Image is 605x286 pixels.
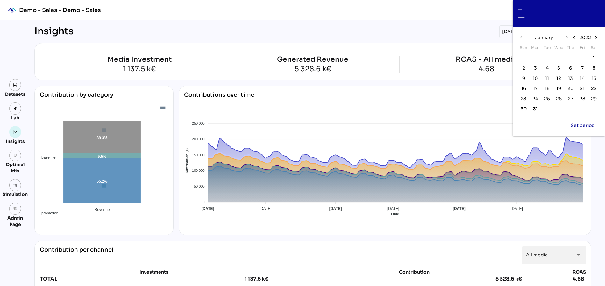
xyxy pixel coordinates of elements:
[554,73,564,83] button: 12
[533,105,538,112] span: 31
[519,94,528,103] button: 23
[40,275,245,283] div: TOTAL
[544,95,550,102] span: 25
[546,65,549,72] span: 4
[530,43,540,52] div: Mon
[13,206,18,211] i: admin_panel_settings
[203,200,205,204] tspan: 0
[573,275,586,283] div: 4.68
[521,95,526,102] span: 23
[185,148,189,175] text: Contribution (€)
[3,215,28,227] div: Admin Page
[578,43,587,52] div: Fri
[566,63,575,73] button: 6
[530,94,540,103] button: 24
[495,275,522,283] div: 5 328.6 k€
[260,206,272,211] tspan: [DATE]
[533,75,538,82] span: 10
[519,73,528,83] button: 9
[522,65,525,72] span: 2
[5,91,25,97] div: Datasets
[535,34,553,41] span: January
[593,35,599,40] i: chevron_right
[19,6,101,14] div: Demo - Sales - Demo - Sales
[593,54,595,61] span: 1
[534,32,554,43] button: January
[34,25,74,38] div: Insights
[194,185,205,188] tspan: 50 000
[518,5,600,13] div: —
[542,73,552,83] button: 11
[578,32,592,43] button: 2022
[579,34,591,41] span: 2022
[566,120,600,131] button: Set period
[519,63,528,73] button: 2
[591,85,597,92] span: 22
[567,85,573,92] span: 20
[522,75,525,82] span: 9
[3,161,28,174] div: Optimal Mix
[519,43,528,52] div: Sun
[94,207,110,212] tspan: Revenue
[578,73,587,83] button: 14
[593,65,595,72] span: 8
[13,130,18,134] img: graph.svg
[545,85,550,92] span: 18
[534,65,537,72] span: 3
[37,155,56,160] span: baseline
[542,43,552,52] div: Tue
[566,73,575,83] button: 13
[566,94,575,103] button: 27
[192,122,205,125] tspan: 250 000
[192,153,205,157] tspan: 150 000
[6,138,25,144] div: Insights
[578,84,587,93] button: 21
[202,206,214,211] tspan: [DATE]
[589,53,599,63] button: 1
[519,104,528,114] button: 30
[568,75,573,82] span: 13
[566,84,575,93] button: 20
[192,137,205,141] tspan: 200 000
[589,63,599,73] button: 8
[580,85,585,92] span: 21
[13,83,18,87] img: data.svg
[569,65,572,72] span: 6
[542,84,552,93] button: 18
[568,95,573,102] span: 27
[557,65,560,72] span: 5
[530,104,540,114] button: 31
[453,206,466,211] tspan: [DATE]
[3,191,28,198] div: Simulation
[335,269,493,275] div: Contribution
[545,75,549,82] span: 11
[13,153,18,158] i: grain
[526,252,548,258] span: All media
[277,66,348,73] div: 5 328.6 k€
[277,56,348,63] div: Generated Revenue
[456,56,517,63] div: ROAS - All media
[573,269,586,275] div: ROAS
[521,85,526,92] span: 16
[589,43,599,52] div: Sat
[581,65,584,72] span: 7
[578,94,587,103] button: 28
[554,84,564,93] button: 19
[37,211,58,215] span: promotion
[499,25,542,38] div: [DATE] to [DATE]
[532,95,538,102] span: 24
[556,95,562,102] span: 26
[533,85,537,92] span: 17
[554,94,564,103] button: 26
[519,84,528,93] button: 16
[530,84,540,93] button: 17
[53,66,226,73] div: 1 137.5 k€
[542,94,552,103] button: 25
[530,63,540,73] button: 3
[578,63,587,73] button: 7
[5,3,19,17] div: mediaROI
[554,43,564,52] div: Wed
[556,85,561,92] span: 19
[192,169,205,172] tspan: 100 000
